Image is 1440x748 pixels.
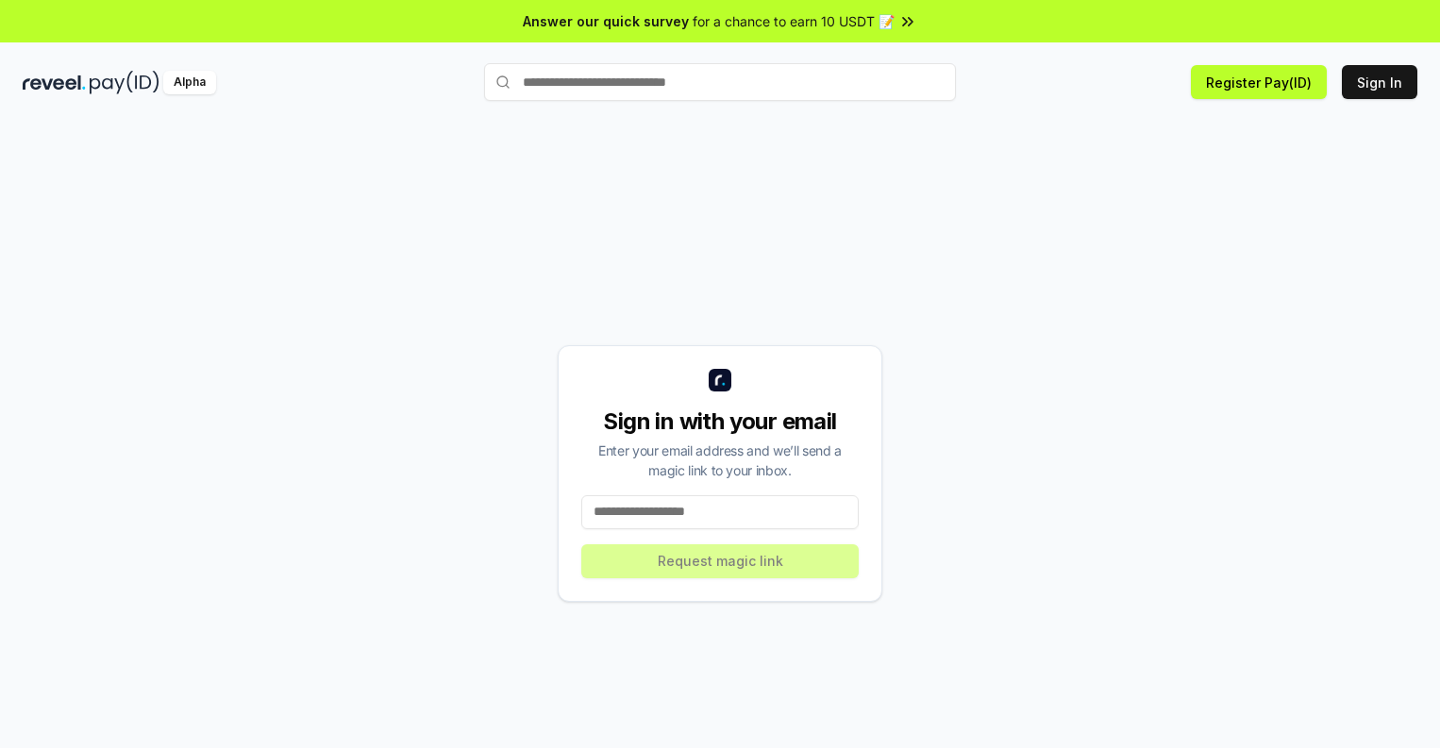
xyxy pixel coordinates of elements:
div: Enter your email address and we’ll send a magic link to your inbox. [581,440,859,480]
span: for a chance to earn 10 USDT 📝 [693,11,895,31]
div: Sign in with your email [581,407,859,437]
img: pay_id [90,71,159,94]
div: Alpha [163,71,216,94]
img: logo_small [709,369,731,391]
img: reveel_dark [23,71,86,94]
button: Register Pay(ID) [1191,65,1327,99]
span: Answer our quick survey [523,11,689,31]
button: Sign In [1342,65,1417,99]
